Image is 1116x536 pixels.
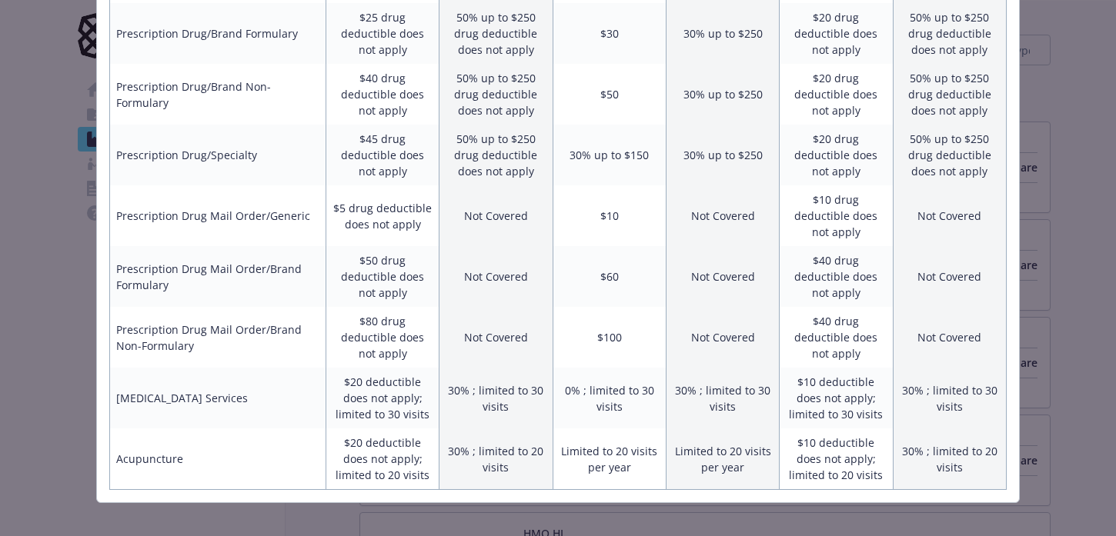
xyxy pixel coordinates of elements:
td: $10 deductible does not apply; limited to 20 visits [780,428,893,490]
td: $50 drug deductible does not apply [326,246,439,307]
td: $20 deductible does not apply; limited to 20 visits [326,428,439,490]
td: $80 drug deductible does not apply [326,307,439,368]
td: $45 drug deductible does not apply [326,125,439,185]
td: 30% up to $250 [666,64,779,125]
td: 30% up to $150 [553,125,666,185]
td: 30% up to $250 [666,3,779,64]
td: Prescription Drug Mail Order/Brand Non-Formulary [110,307,326,368]
td: Not Covered [439,185,553,246]
td: $25 drug deductible does not apply [326,3,439,64]
td: Prescription Drug/Specialty [110,125,326,185]
td: 0% ; limited to 30 visits [553,368,666,428]
td: Not Covered [666,246,779,307]
td: $100 [553,307,666,368]
td: 30% ; limited to 20 visits [893,428,1006,490]
td: Prescription Drug/Brand Non-Formulary [110,64,326,125]
td: $5 drug deductible does not apply [326,185,439,246]
td: 30% ; limited to 30 visits [666,368,779,428]
td: $20 drug deductible does not apply [780,3,893,64]
td: 30% ; limited to 30 visits [893,368,1006,428]
td: 30% up to $250 [666,125,779,185]
td: 30% ; limited to 20 visits [439,428,553,490]
td: $20 deductible does not apply; limited to 30 visits [326,368,439,428]
td: Prescription Drug Mail Order/Brand Formulary [110,246,326,307]
td: 50% up to $250 drug deductible does not apply [893,125,1006,185]
td: Not Covered [439,307,553,368]
td: 30% ; limited to 30 visits [439,368,553,428]
td: $40 drug deductible does not apply [780,246,893,307]
td: $10 deductible does not apply; limited to 30 visits [780,368,893,428]
td: $20 drug deductible does not apply [780,64,893,125]
td: 50% up to $250 drug deductible does not apply [439,125,553,185]
td: $40 drug deductible does not apply [326,64,439,125]
td: 50% up to $250 drug deductible does not apply [439,64,553,125]
td: Limited to 20 visits per year [666,428,779,490]
td: $10 [553,185,666,246]
td: Prescription Drug/Brand Formulary [110,3,326,64]
td: $60 [553,246,666,307]
td: [MEDICAL_DATA] Services [110,368,326,428]
td: Acupuncture [110,428,326,490]
td: $40 drug deductible does not apply [780,307,893,368]
td: Not Covered [893,307,1006,368]
td: 50% up to $250 drug deductible does not apply [893,3,1006,64]
td: $30 [553,3,666,64]
td: Limited to 20 visits per year [553,428,666,490]
td: Not Covered [666,307,779,368]
td: Not Covered [893,246,1006,307]
td: Not Covered [439,246,553,307]
td: $10 drug deductible does not apply [780,185,893,246]
td: Not Covered [893,185,1006,246]
td: Prescription Drug Mail Order/Generic [110,185,326,246]
td: $50 [553,64,666,125]
td: 50% up to $250 drug deductible does not apply [439,3,553,64]
td: 50% up to $250 drug deductible does not apply [893,64,1006,125]
td: $20 drug deductible does not apply [780,125,893,185]
td: Not Covered [666,185,779,246]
